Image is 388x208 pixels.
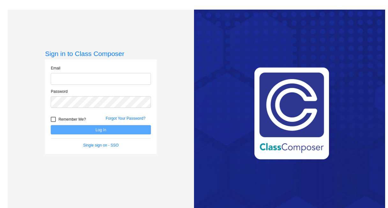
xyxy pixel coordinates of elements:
[106,116,145,121] a: Forgot Your Password?
[51,89,68,94] label: Password
[51,65,60,71] label: Email
[45,50,157,58] h3: Sign in to Class Composer
[58,116,86,123] span: Remember Me?
[83,143,118,148] a: Single sign on - SSO
[51,125,151,134] button: Log In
